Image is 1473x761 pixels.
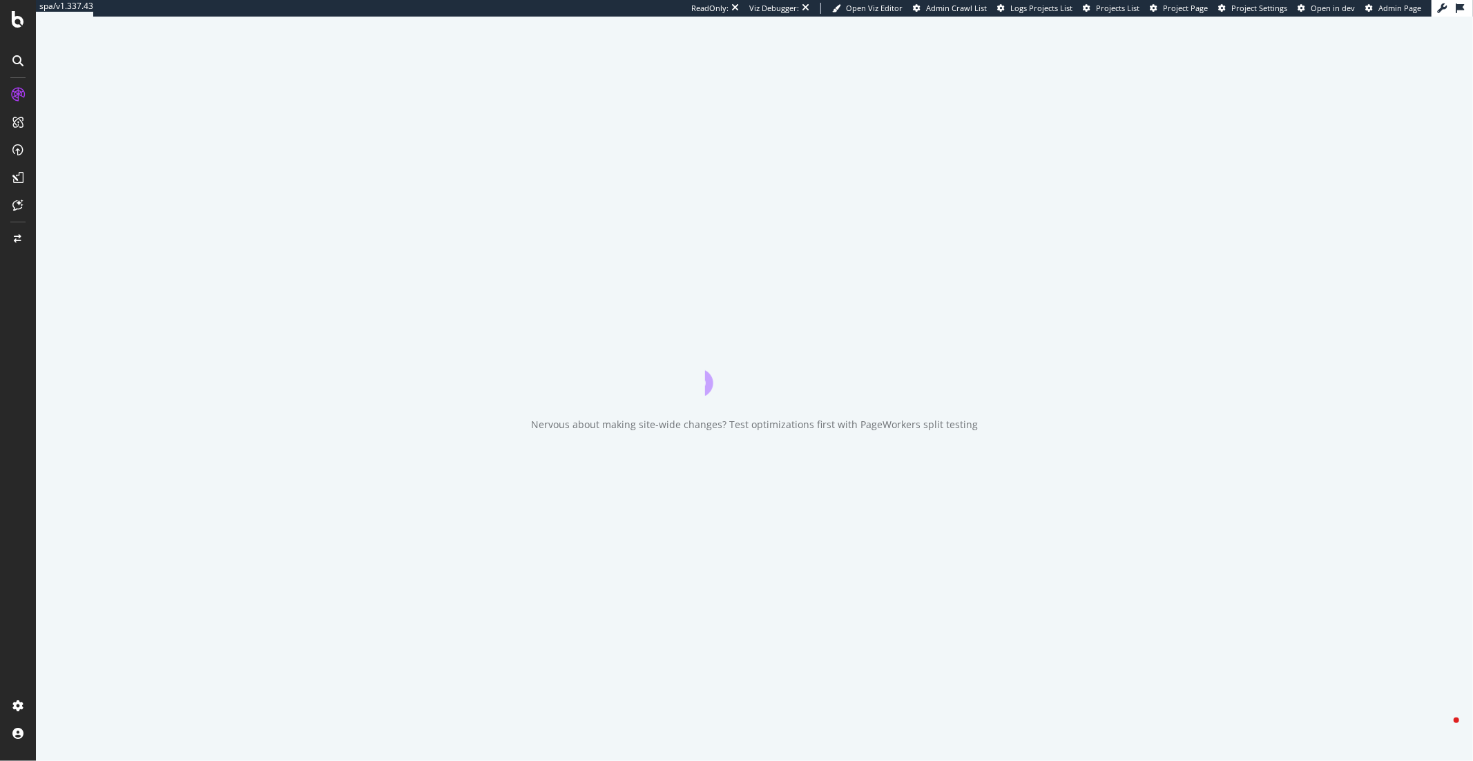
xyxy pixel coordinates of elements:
span: Open in dev [1311,3,1355,13]
span: Projects List [1096,3,1139,13]
a: Admin Crawl List [913,3,987,14]
a: Logs Projects List [997,3,1072,14]
div: ReadOnly: [691,3,729,14]
a: Open Viz Editor [832,3,903,14]
div: Nervous about making site-wide changes? Test optimizations first with PageWorkers split testing [531,418,978,432]
a: Admin Page [1365,3,1421,14]
span: Project Settings [1231,3,1287,13]
span: Admin Page [1378,3,1421,13]
a: Projects List [1083,3,1139,14]
iframe: Intercom live chat [1426,714,1459,747]
div: animation [705,346,805,396]
span: Admin Crawl List [926,3,987,13]
div: Viz Debugger: [749,3,799,14]
span: Open Viz Editor [846,3,903,13]
span: Project Page [1163,3,1208,13]
a: Project Page [1150,3,1208,14]
a: Project Settings [1218,3,1287,14]
span: Logs Projects List [1010,3,1072,13]
a: Open in dev [1298,3,1355,14]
